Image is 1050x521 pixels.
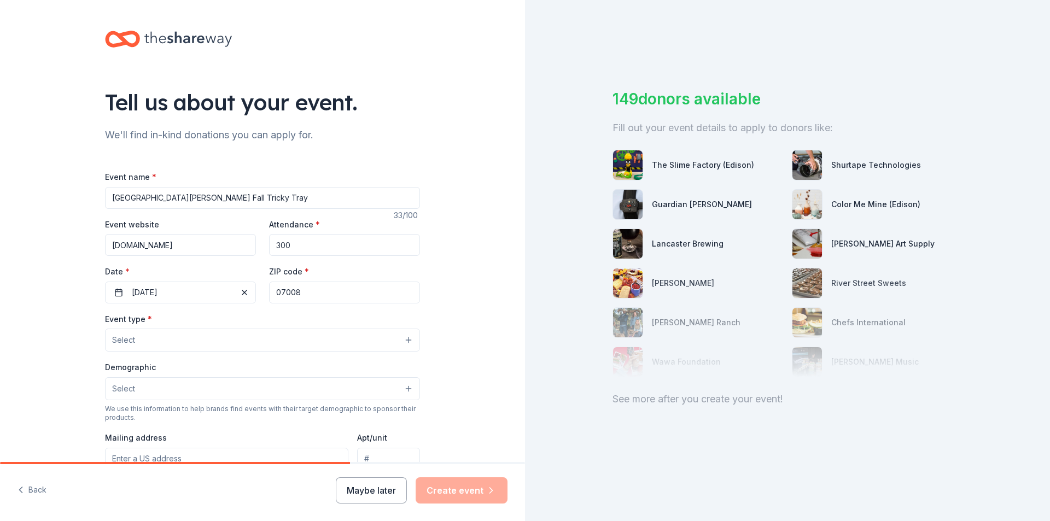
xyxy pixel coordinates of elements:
img: photo for Color Me Mine (Edison) [792,190,822,219]
div: 33 /100 [394,209,420,222]
input: 20 [269,234,420,256]
label: ZIP code [269,266,309,277]
input: Enter a US address [105,448,348,470]
button: Select [105,329,420,352]
div: We'll find in-kind donations you can apply for. [105,126,420,144]
label: Demographic [105,362,156,373]
div: The Slime Factory (Edison) [652,159,754,172]
label: Event website [105,219,159,230]
input: Spring Fundraiser [105,187,420,209]
img: photo for Guardian Angel Device [613,190,643,219]
span: Select [112,382,135,395]
div: Lancaster Brewing [652,237,724,250]
button: Back [17,479,46,502]
input: 12345 (U.S. only) [269,282,420,303]
div: Shurtape Technologies [831,159,921,172]
img: photo for The Slime Factory (Edison) [613,150,643,180]
label: Apt/unit [357,432,387,443]
button: Select [105,377,420,400]
label: Attendance [269,219,320,230]
img: photo for Trekell Art Supply [792,229,822,259]
span: Select [112,333,135,347]
img: photo for Shurtape Technologies [792,150,822,180]
div: Color Me Mine (Edison) [831,198,920,211]
button: Maybe later [336,477,407,504]
label: Mailing address [105,432,167,443]
div: We use this information to help brands find events with their target demographic to sponsor their... [105,405,420,422]
div: See more after you create your event! [612,390,962,408]
input: # [357,448,420,470]
div: 149 donors available [612,87,962,110]
input: https://www... [105,234,256,256]
div: Guardian [PERSON_NAME] [652,198,752,211]
div: Fill out your event details to apply to donors like: [612,119,962,137]
label: Event name [105,172,156,183]
div: Tell us about your event. [105,87,420,118]
div: [PERSON_NAME] Art Supply [831,237,935,250]
button: [DATE] [105,282,256,303]
label: Event type [105,314,152,325]
img: photo for Lancaster Brewing [613,229,643,259]
label: Date [105,266,256,277]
